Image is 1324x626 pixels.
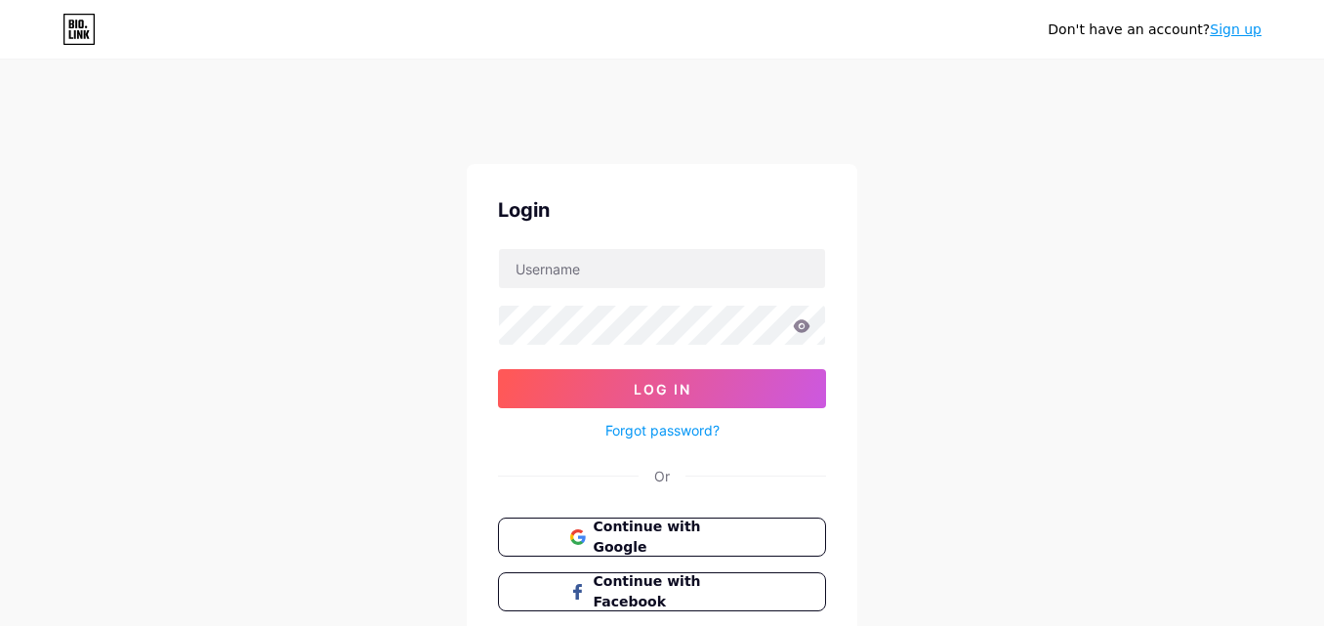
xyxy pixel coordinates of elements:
a: Sign up [1210,21,1262,37]
div: Or [654,466,670,486]
span: Continue with Google [594,517,755,558]
div: Login [498,195,826,225]
button: Continue with Google [498,518,826,557]
div: Don't have an account? [1048,20,1262,40]
input: Username [499,249,825,288]
span: Log In [634,381,691,397]
a: Forgot password? [605,420,720,440]
button: Continue with Facebook [498,572,826,611]
button: Log In [498,369,826,408]
span: Continue with Facebook [594,571,755,612]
